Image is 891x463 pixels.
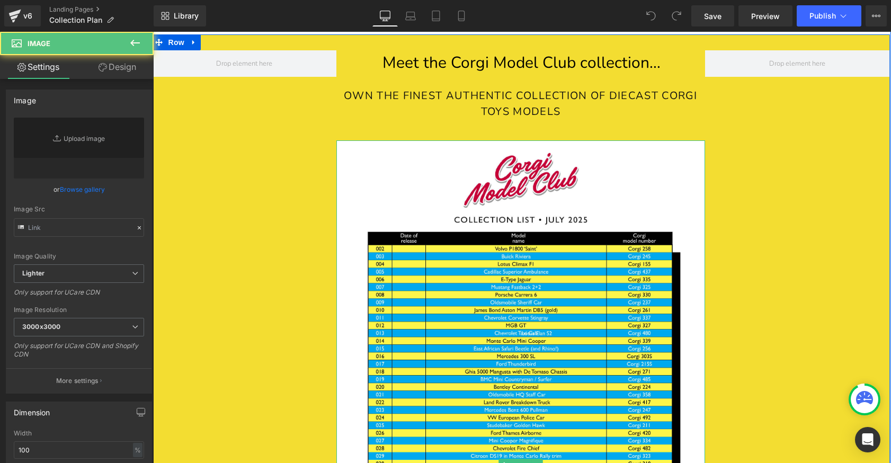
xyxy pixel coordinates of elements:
[13,3,34,19] span: Row
[449,5,474,26] a: Mobile
[14,441,144,459] input: auto
[809,12,836,20] span: Publish
[14,342,144,366] div: Only support for UCare CDN and Shopify CDN
[4,5,41,26] a: v6
[14,306,144,314] div: Image Resolution
[21,9,34,23] div: v6
[56,376,99,386] p: More settings
[191,57,545,87] span: OWN THE FINEST AUTHENTIC COLLECTION OF DIECAST CORGI TOYS MODELS
[797,5,861,26] button: Publish
[866,5,887,26] button: More
[79,55,156,79] a: Design
[751,11,780,22] span: Preview
[666,5,687,26] button: Redo
[133,443,142,457] div: %
[14,402,50,417] div: Dimension
[704,11,721,22] span: Save
[423,5,449,26] a: Tablet
[398,5,423,26] a: Laptop
[14,430,144,437] div: Width
[22,323,60,331] b: 3000x3000
[738,5,792,26] a: Preview
[855,427,880,452] div: Open Intercom Messenger
[372,5,398,26] a: Desktop
[174,11,199,21] span: Library
[28,39,50,48] span: Image
[6,368,152,393] button: More settings
[22,269,44,277] b: Lighter
[49,16,102,24] span: Collection Plan
[640,5,662,26] button: Undo
[379,427,390,440] a: Expand / Collapse
[154,5,206,26] a: New Library
[14,90,36,105] div: Image
[49,5,154,14] a: Landing Pages
[14,288,144,304] div: Only support for UCare CDN
[14,184,144,195] div: or
[14,206,144,213] div: Image Src
[60,180,105,199] a: Browse gallery
[14,218,144,237] input: Link
[14,253,144,260] div: Image Quality
[34,3,48,19] a: Expand / Collapse
[357,427,379,440] span: Image
[229,20,507,42] b: Meet the Corgi Model Club collection...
